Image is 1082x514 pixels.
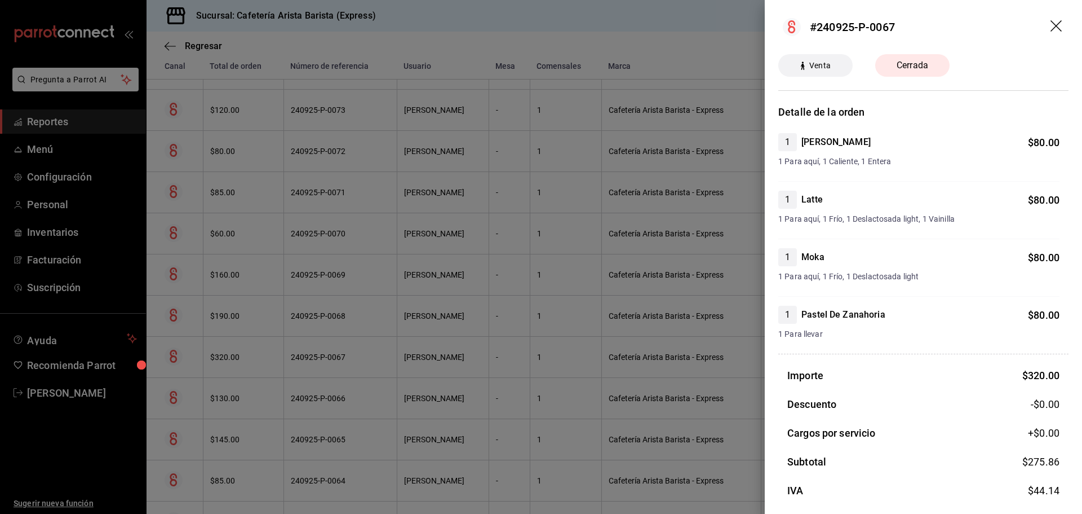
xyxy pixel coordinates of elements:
[778,135,797,149] span: 1
[1050,20,1064,34] button: drag
[778,156,1059,168] span: 1 Para aquí, 1 Caliente, 1 Entera
[778,104,1068,120] h3: Detalle de la orden
[810,19,895,36] div: #240925-P-0067
[1028,425,1059,441] span: +$ 0.00
[1022,370,1059,381] span: $ 320.00
[1028,485,1059,497] span: $ 44.14
[1022,456,1059,468] span: $ 275.86
[1028,194,1059,206] span: $ 80.00
[1028,137,1059,148] span: $ 80.00
[1031,397,1059,412] span: -$0.00
[805,60,835,72] span: Venta
[1028,309,1059,321] span: $ 80.00
[778,251,797,264] span: 1
[801,193,823,207] h4: Latte
[801,308,885,322] h4: Pastel De Zanahoria
[787,454,826,469] h3: Subtotal
[890,59,935,72] span: Cerrada
[778,193,797,207] span: 1
[787,425,876,441] h3: Cargos por servicio
[801,135,871,149] h4: [PERSON_NAME]
[778,271,1059,283] span: 1 Para aquí, 1 Frío, 1 Deslactosada light
[787,483,803,498] h3: IVA
[801,251,824,264] h4: Moka
[1028,252,1059,263] span: $ 80.00
[778,308,797,322] span: 1
[778,328,1059,340] span: 1 Para llevar
[787,368,823,383] h3: Importe
[778,213,1059,225] span: 1 Para aquí, 1 Frío, 1 Deslactosada light, 1 Vainilla
[787,397,836,412] h3: Descuento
